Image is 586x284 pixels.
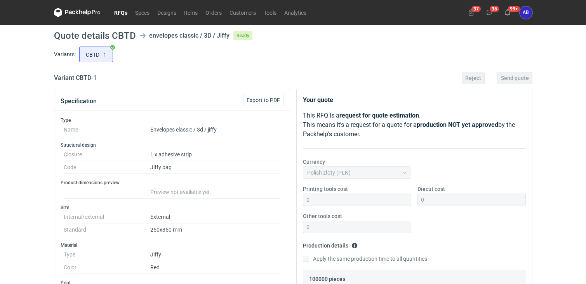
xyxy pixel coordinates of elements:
a: Specs [131,8,153,17]
dd: Envelopes classic / 3d / jiffy [150,123,280,136]
strong: production NOT yet approved [417,121,498,128]
span: Preview not available yet. [150,189,211,195]
label: Variants: [54,50,76,58]
a: Orders [202,8,226,17]
button: 37 [465,6,477,19]
h3: Structural design [61,142,283,148]
h3: Material [61,242,283,248]
label: Printing tools cost [303,185,348,193]
label: Currency [303,158,325,166]
dt: Standard [64,223,150,236]
strong: Your quote [303,96,333,104]
button: 35 [483,6,496,19]
dd: Red [150,261,280,274]
h3: Product dimensions preview [61,180,283,186]
button: AB [520,6,532,19]
span: Ready [233,31,252,40]
a: Designs [153,8,180,17]
dd: Jiffy bag [150,161,280,174]
label: Diecut cost [417,185,445,193]
p: This RFQ is a . This means it's a request for a quote for a by the Packhelp's customer. [303,111,526,139]
dd: Jiffy [150,248,280,261]
h3: Size [61,204,283,211]
button: Specification [61,92,97,111]
a: RFQs [110,8,131,17]
button: Export to PDF [243,94,283,106]
legend: 100000 pieces [309,273,345,282]
svg: Packhelp Pro [54,8,101,17]
div: Agnieszka Biniarz [520,6,532,19]
button: 99+ [501,6,514,19]
dd: External [150,211,280,223]
h1: Quote details CBTD [54,31,136,40]
span: Reject [465,75,481,81]
button: Reject [462,72,485,84]
div: envelopes classic / 3D / Jiffy [149,31,230,40]
dt: Code [64,161,150,174]
dt: Color [64,261,150,274]
h3: Type [61,117,283,123]
dd: 250x350 mm [150,223,280,236]
strong: request for quote estimation [339,112,419,119]
a: Analytics [280,8,310,17]
a: Items [180,8,202,17]
dt: Name [64,123,150,136]
dt: Type [64,248,150,261]
a: Tools [260,8,280,17]
label: CBTD - 1 [79,47,113,62]
dt: Internal/external [64,211,150,223]
button: Send quote [497,72,532,84]
label: Apply the same production time to all quantities [303,255,427,263]
label: Other tools cost [303,212,342,220]
legend: Production details [303,239,358,249]
span: Send quote [501,75,529,81]
a: Customers [226,8,260,17]
dd: 1 x adhesive strip [150,148,280,161]
dt: Closure [64,148,150,161]
span: Export to PDF [247,97,280,103]
h2: Variant CBTD - 1 [54,73,97,83]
